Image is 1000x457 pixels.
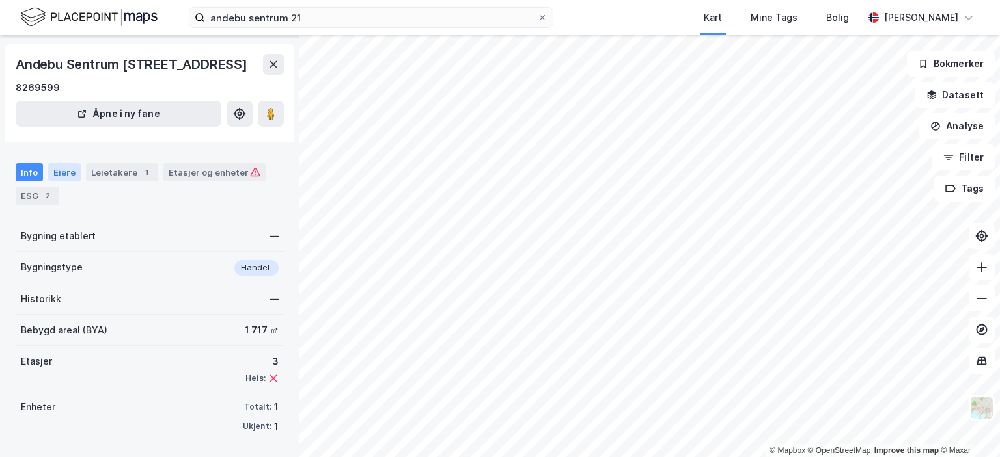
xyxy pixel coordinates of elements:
button: Datasett [915,82,995,108]
div: [PERSON_NAME] [884,10,958,25]
div: Eiere [48,163,81,181]
div: Enheter [21,399,55,415]
div: 2 [41,189,54,202]
div: 1 [274,399,279,415]
a: Mapbox [770,446,805,455]
div: 1 [140,166,153,179]
div: Bygningstype [21,259,83,275]
div: 8269599 [16,80,60,96]
div: Ukjent: [243,421,271,432]
div: Info [16,163,43,181]
div: Etasjer og enheter [169,166,260,178]
div: 3 [245,354,279,369]
div: — [270,291,279,307]
button: Åpne i ny fane [16,101,221,127]
iframe: Chat Widget [935,395,1000,457]
img: logo.f888ab2527a4732fd821a326f86c7f29.svg [21,6,158,29]
a: Improve this map [874,446,939,455]
div: 1 [274,419,279,434]
div: — [270,228,279,244]
div: Bebygd areal (BYA) [21,322,107,338]
div: Historikk [21,291,61,307]
button: Filter [932,144,995,170]
div: ESG [16,187,59,205]
input: Søk på adresse, matrikkel, gårdeiere, leietakere eller personer [205,8,537,27]
div: 1 717 ㎡ [245,322,279,338]
div: Kart [704,10,722,25]
a: OpenStreetMap [808,446,871,455]
div: Andebu Sentrum [STREET_ADDRESS] [16,54,250,75]
button: Tags [934,176,995,202]
button: Analyse [919,113,995,139]
div: Mine Tags [751,10,798,25]
div: Leietakere [86,163,158,181]
div: Etasjer [21,354,52,369]
div: Bygning etablert [21,228,96,244]
div: Bolig [826,10,849,25]
button: Bokmerker [907,51,995,77]
div: Totalt: [244,402,271,412]
div: Heis: [245,373,266,384]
